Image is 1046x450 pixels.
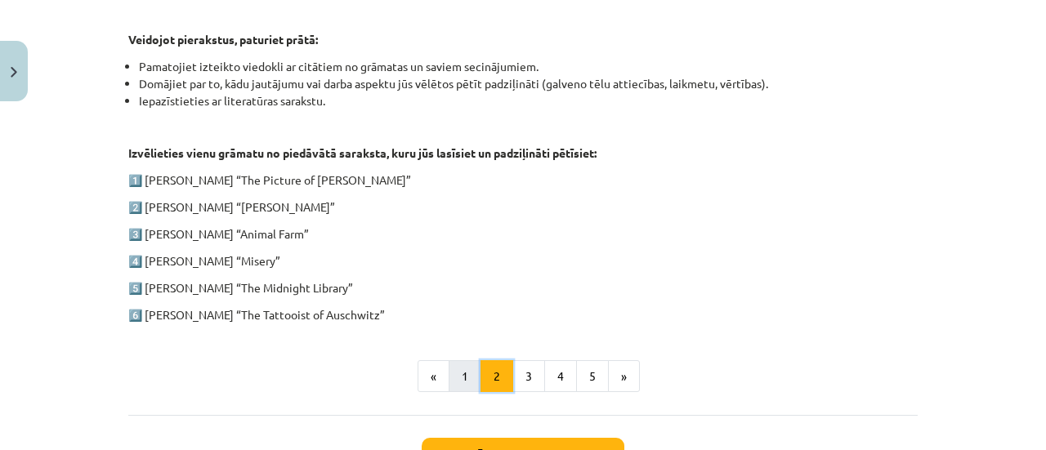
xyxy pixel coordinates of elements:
p: 1️⃣ [PERSON_NAME] “The Picture of [PERSON_NAME]” [128,172,918,189]
img: icon-close-lesson-0947bae3869378f0d4975bcd49f059093ad1ed9edebbc8119c70593378902aed.svg [11,67,17,78]
li: Iepazīstieties ar literatūras sarakstu. [139,92,918,109]
button: 4 [544,360,577,393]
button: 1 [449,360,481,393]
nav: Page navigation example [128,360,918,393]
p: 6️⃣ [PERSON_NAME] “The Tattooist of Auschwitz” [128,306,918,323]
button: » [608,360,640,393]
button: « [418,360,449,393]
strong: Izvēlieties vienu grāmatu no piedāvātā saraksta, kuru jūs lasīsiet un padziļināti pētīsiet: [128,145,597,160]
button: 3 [512,360,545,393]
li: Pamatojiet izteikto viedokli ar citātiem no grāmatas un saviem secinājumiem. [139,58,918,75]
button: 2 [481,360,513,393]
p: 4️⃣ [PERSON_NAME] “Misery” [128,252,918,270]
p: 2️⃣ [PERSON_NAME] “[PERSON_NAME]” [128,198,918,216]
button: 5 [576,360,609,393]
li: Domājiet par to, kādu jautājumu vai darba aspektu jūs vēlētos pētīt padziļināti (galveno tēlu att... [139,75,918,92]
p: 5️⃣ [PERSON_NAME] “The Midnight Library” [128,279,918,296]
p: 3️⃣ [PERSON_NAME] “Animal Farm” [128,225,918,243]
strong: Veidojot pierakstus, paturiet prātā: [128,32,318,47]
